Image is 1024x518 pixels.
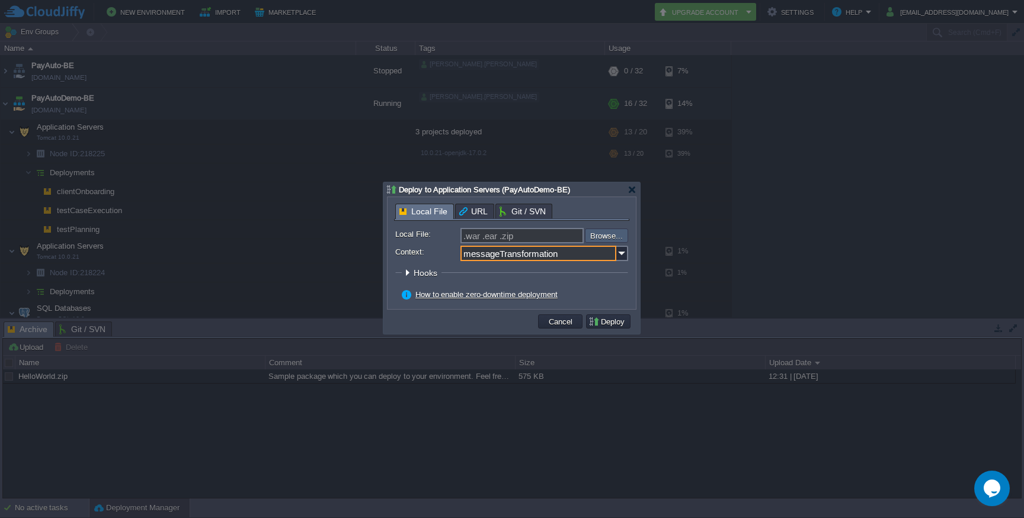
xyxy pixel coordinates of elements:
[395,228,459,240] label: Local File:
[414,268,440,278] span: Hooks
[974,471,1012,506] iframe: chat widget
[395,246,459,258] label: Context:
[459,204,488,218] span: URL
[588,316,628,327] button: Deploy
[415,290,558,299] a: How to enable zero-downtime deployment
[545,316,576,327] button: Cancel
[399,185,570,194] span: Deploy to Application Servers (PayAutoDemo-BE)
[399,204,447,219] span: Local File
[500,204,546,218] span: Git / SVN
